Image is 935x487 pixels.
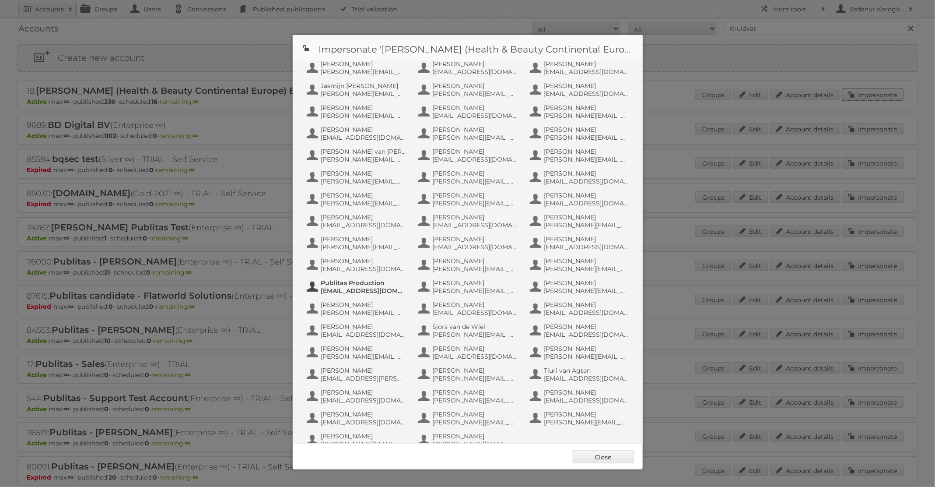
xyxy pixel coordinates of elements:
[544,177,629,185] span: [EMAIL_ADDRESS][DOMAIN_NAME]
[433,134,518,141] span: [PERSON_NAME][EMAIL_ADDRESS][DOMAIN_NAME]
[433,388,518,396] span: [PERSON_NAME]
[544,148,629,155] span: [PERSON_NAME]
[544,410,629,418] span: [PERSON_NAME]
[321,235,406,243] span: [PERSON_NAME]
[544,388,629,396] span: [PERSON_NAME]
[433,309,518,317] span: [EMAIL_ADDRESS][DOMAIN_NAME]
[544,68,629,76] span: [EMAIL_ADDRESS][DOMAIN_NAME]
[544,155,629,163] span: [PERSON_NAME][EMAIL_ADDRESS][DOMAIN_NAME]
[306,322,409,339] button: [PERSON_NAME] [EMAIL_ADDRESS][DOMAIN_NAME]
[433,257,518,265] span: [PERSON_NAME]
[544,235,629,243] span: [PERSON_NAME]
[417,103,520,120] button: [PERSON_NAME] [EMAIL_ADDRESS][DOMAIN_NAME]
[321,287,406,295] span: [EMAIL_ADDRESS][DOMAIN_NAME]
[544,353,629,360] span: [PERSON_NAME][EMAIL_ADDRESS][DOMAIN_NAME]
[321,388,406,396] span: [PERSON_NAME]
[433,301,518,309] span: [PERSON_NAME]
[321,353,406,360] span: [PERSON_NAME][EMAIL_ADDRESS][DOMAIN_NAME]
[544,199,629,207] span: [EMAIL_ADDRESS][DOMAIN_NAME]
[321,148,406,155] span: [PERSON_NAME] van [PERSON_NAME]
[306,431,409,449] button: [PERSON_NAME] [PERSON_NAME][EMAIL_ADDRESS][DOMAIN_NAME]
[433,169,518,177] span: [PERSON_NAME]
[544,191,629,199] span: [PERSON_NAME]
[544,213,629,221] span: [PERSON_NAME]
[417,409,520,427] button: [PERSON_NAME] [PERSON_NAME][EMAIL_ADDRESS][DOMAIN_NAME]
[417,125,520,142] button: [PERSON_NAME] [PERSON_NAME][EMAIL_ADDRESS][DOMAIN_NAME]
[529,278,632,296] button: [PERSON_NAME] [PERSON_NAME][EMAIL_ADDRESS][DOMAIN_NAME]
[306,300,409,318] button: [PERSON_NAME] [PERSON_NAME][EMAIL_ADDRESS][DOMAIN_NAME]
[321,257,406,265] span: [PERSON_NAME]
[417,366,520,383] button: [PERSON_NAME] [PERSON_NAME][EMAIL_ADDRESS][DOMAIN_NAME]
[529,147,632,164] button: [PERSON_NAME] [PERSON_NAME][EMAIL_ADDRESS][DOMAIN_NAME]
[529,322,632,339] button: [PERSON_NAME] [EMAIL_ADDRESS][DOMAIN_NAME]
[417,81,520,99] button: [PERSON_NAME] [PERSON_NAME][EMAIL_ADDRESS][DOMAIN_NAME]
[433,432,518,440] span: [PERSON_NAME]
[573,450,634,463] a: Close
[433,287,518,295] span: [PERSON_NAME][EMAIL_ADDRESS][DOMAIN_NAME]
[321,199,406,207] span: [PERSON_NAME][EMAIL_ADDRESS][DOMAIN_NAME]
[529,366,632,383] button: Tiuri van Agten [EMAIL_ADDRESS][DOMAIN_NAME]
[433,60,518,68] span: [PERSON_NAME]
[306,81,409,99] button: Jasmijn [PERSON_NAME] [PERSON_NAME][EMAIL_ADDRESS][DOMAIN_NAME]
[417,300,520,318] button: [PERSON_NAME] [EMAIL_ADDRESS][DOMAIN_NAME]
[417,169,520,186] button: [PERSON_NAME] [PERSON_NAME][EMAIL_ADDRESS][DOMAIN_NAME]
[433,82,518,90] span: [PERSON_NAME]
[433,191,518,199] span: [PERSON_NAME]
[321,331,406,339] span: [EMAIL_ADDRESS][DOMAIN_NAME]
[433,199,518,207] span: [PERSON_NAME][EMAIL_ADDRESS][DOMAIN_NAME]
[544,287,629,295] span: [PERSON_NAME][EMAIL_ADDRESS][DOMAIN_NAME]
[544,126,629,134] span: [PERSON_NAME]
[544,221,629,229] span: [PERSON_NAME][EMAIL_ADDRESS][DOMAIN_NAME]
[417,388,520,405] button: [PERSON_NAME] [PERSON_NAME][EMAIL_ADDRESS][DOMAIN_NAME]
[544,331,629,339] span: [EMAIL_ADDRESS][DOMAIN_NAME]
[529,234,632,252] button: [PERSON_NAME] [EMAIL_ADDRESS][DOMAIN_NAME]
[321,112,406,120] span: [PERSON_NAME][EMAIL_ADDRESS][DOMAIN_NAME]
[306,59,409,77] button: [PERSON_NAME] [PERSON_NAME][EMAIL_ADDRESS][DOMAIN_NAME]
[306,191,409,208] button: [PERSON_NAME] [PERSON_NAME][EMAIL_ADDRESS][DOMAIN_NAME]
[306,388,409,405] button: [PERSON_NAME] [EMAIL_ADDRESS][DOMAIN_NAME]
[417,59,520,77] button: [PERSON_NAME] [EMAIL_ADDRESS][DOMAIN_NAME]
[321,432,406,440] span: [PERSON_NAME]
[321,134,406,141] span: [EMAIL_ADDRESS][DOMAIN_NAME]
[544,265,629,273] span: [PERSON_NAME][EMAIL_ADDRESS][DOMAIN_NAME]
[433,367,518,374] span: [PERSON_NAME]
[417,212,520,230] button: [PERSON_NAME] [EMAIL_ADDRESS][DOMAIN_NAME]
[321,410,406,418] span: [PERSON_NAME]
[433,265,518,273] span: [PERSON_NAME][EMAIL_ADDRESS][DOMAIN_NAME]
[544,257,629,265] span: [PERSON_NAME]
[544,418,629,426] span: [PERSON_NAME][EMAIL_ADDRESS][DOMAIN_NAME]
[544,367,629,374] span: Tiuri van Agten
[433,418,518,426] span: [PERSON_NAME][EMAIL_ADDRESS][DOMAIN_NAME]
[417,191,520,208] button: [PERSON_NAME] [PERSON_NAME][EMAIL_ADDRESS][DOMAIN_NAME]
[433,353,518,360] span: [EMAIL_ADDRESS][DOMAIN_NAME]
[321,265,406,273] span: [EMAIL_ADDRESS][DOMAIN_NAME]
[433,235,518,243] span: [PERSON_NAME]
[433,279,518,287] span: [PERSON_NAME]
[321,243,406,251] span: [PERSON_NAME][EMAIL_ADDRESS][DOMAIN_NAME]
[433,221,518,229] span: [EMAIL_ADDRESS][DOMAIN_NAME]
[529,300,632,318] button: [PERSON_NAME] [EMAIL_ADDRESS][DOMAIN_NAME]
[544,309,629,317] span: [EMAIL_ADDRESS][DOMAIN_NAME]
[433,155,518,163] span: [EMAIL_ADDRESS][DOMAIN_NAME]
[544,104,629,112] span: [PERSON_NAME]
[306,234,409,252] button: [PERSON_NAME] [PERSON_NAME][EMAIL_ADDRESS][DOMAIN_NAME]
[306,278,409,296] button: Publitas Production [EMAIL_ADDRESS][DOMAIN_NAME]
[529,212,632,230] button: [PERSON_NAME] [PERSON_NAME][EMAIL_ADDRESS][DOMAIN_NAME]
[544,134,629,141] span: [PERSON_NAME][EMAIL_ADDRESS][DOMAIN_NAME]
[433,243,518,251] span: [EMAIL_ADDRESS][DOMAIN_NAME]
[433,68,518,76] span: [EMAIL_ADDRESS][DOMAIN_NAME]
[417,344,520,361] button: [PERSON_NAME] [EMAIL_ADDRESS][DOMAIN_NAME]
[321,323,406,331] span: [PERSON_NAME]
[321,90,406,98] span: [PERSON_NAME][EMAIL_ADDRESS][DOMAIN_NAME]
[306,147,409,164] button: [PERSON_NAME] van [PERSON_NAME] [PERSON_NAME][EMAIL_ADDRESS][DOMAIN_NAME]
[321,126,406,134] span: [PERSON_NAME]
[321,418,406,426] span: [EMAIL_ADDRESS][DOMAIN_NAME]
[321,169,406,177] span: [PERSON_NAME]
[417,147,520,164] button: [PERSON_NAME] [EMAIL_ADDRESS][DOMAIN_NAME]
[321,396,406,404] span: [EMAIL_ADDRESS][DOMAIN_NAME]
[544,345,629,353] span: [PERSON_NAME]
[529,191,632,208] button: [PERSON_NAME] [EMAIL_ADDRESS][DOMAIN_NAME]
[321,301,406,309] span: [PERSON_NAME]
[529,344,632,361] button: [PERSON_NAME] [PERSON_NAME][EMAIL_ADDRESS][DOMAIN_NAME]
[544,112,629,120] span: [PERSON_NAME][EMAIL_ADDRESS][DOMAIN_NAME]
